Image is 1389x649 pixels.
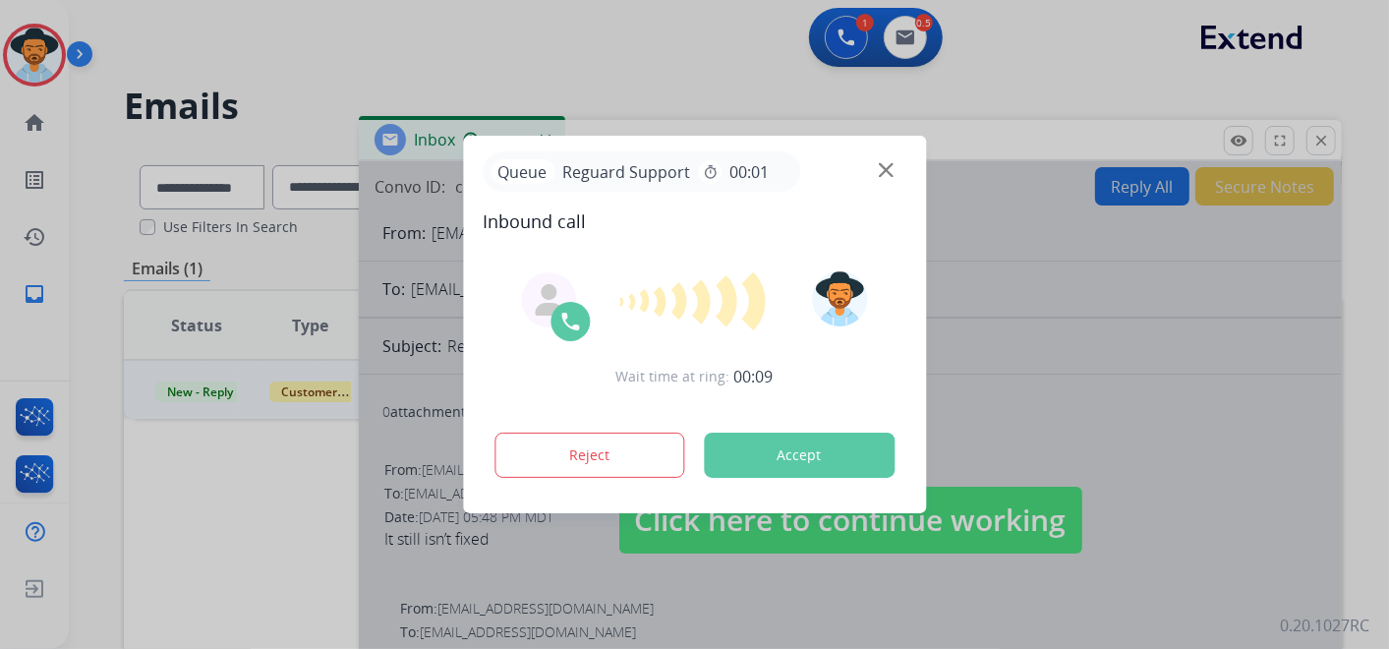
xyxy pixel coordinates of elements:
mat-icon: timer [702,164,718,180]
span: 00:01 [729,160,769,184]
p: 0.20.1027RC [1280,614,1369,637]
img: call-icon [558,310,582,333]
img: avatar [813,271,868,326]
button: Accept [704,433,895,478]
img: close-button [879,163,894,178]
img: agent-avatar [533,284,564,316]
span: 00:09 [734,365,774,388]
span: Inbound call [483,207,906,235]
p: Queue [491,159,554,184]
span: Reguard Support [554,160,698,184]
span: Wait time at ring: [616,367,730,386]
button: Reject [494,433,685,478]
